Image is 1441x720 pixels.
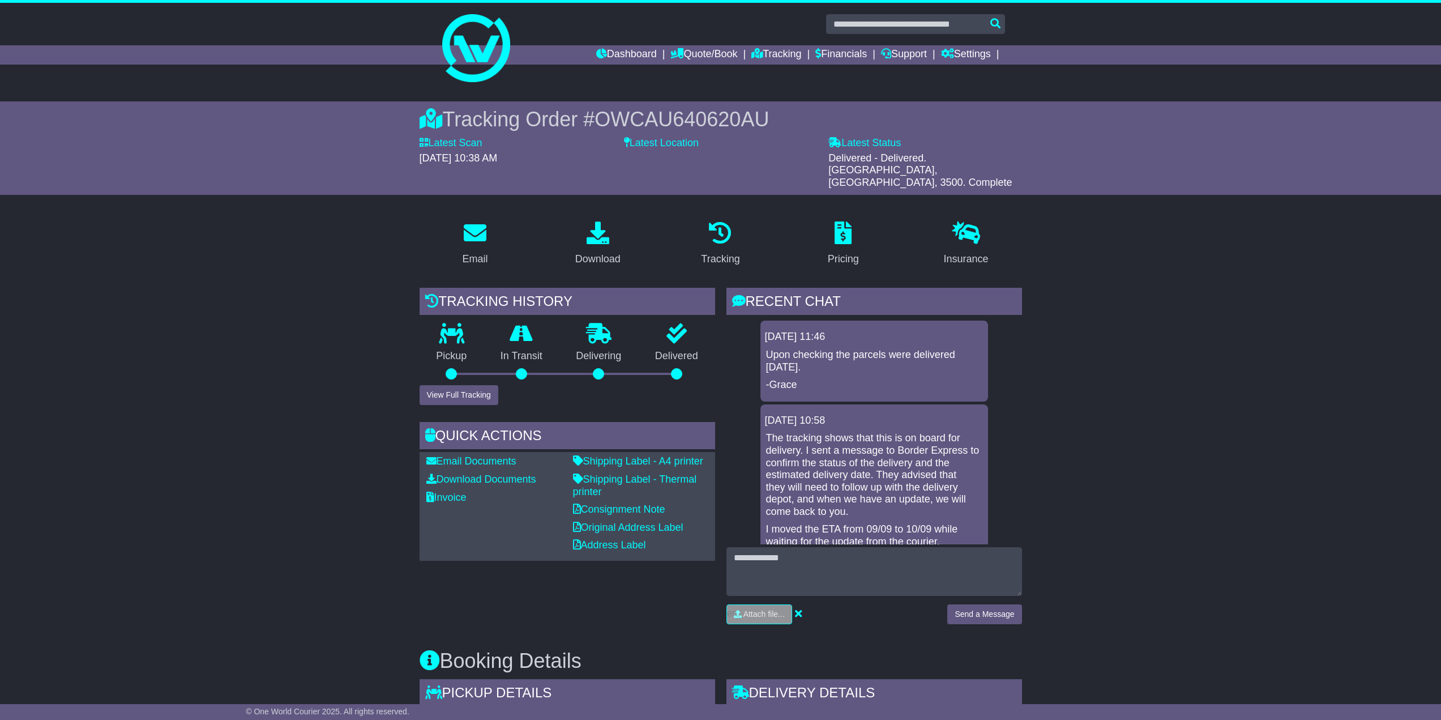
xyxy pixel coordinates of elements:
p: I moved the ETA from 09/09 to 10/09 while waiting for the update from the courier. [766,523,982,548]
a: Tracking [694,218,747,271]
a: Shipping Label - A4 printer [573,455,703,467]
div: RECENT CHAT [726,288,1022,318]
p: Delivering [559,350,639,363]
p: Pickup [420,350,484,363]
a: Dashboard [596,45,657,65]
div: [DATE] 10:58 [765,415,984,427]
span: [DATE] 10:38 AM [420,152,498,164]
p: Upon checking the parcels were delivered [DATE]. [766,349,982,373]
div: Email [462,252,488,267]
span: OWCAU640620AU [595,108,769,131]
a: Original Address Label [573,522,683,533]
a: Consignment Note [573,504,665,515]
p: In Transit [484,350,559,363]
button: Send a Message [947,604,1021,624]
a: Email [455,218,495,271]
div: Pricing [828,252,859,267]
button: View Full Tracking [420,385,498,405]
p: Delivered [638,350,715,363]
div: Quick Actions [420,422,715,453]
label: Latest Status [828,137,901,150]
a: Support [881,45,927,65]
h3: Booking Details [420,650,1022,672]
p: -Grace [766,379,982,391]
div: Tracking history [420,288,715,318]
a: Address Label [573,539,646,551]
div: Delivery Details [726,679,1022,710]
a: Quote/Book [670,45,737,65]
a: Pricing [820,218,866,271]
div: Download [575,252,621,267]
div: [DATE] 11:46 [765,331,984,343]
div: Pickup Details [420,679,715,710]
p: The tracking shows that this is on board for delivery. I sent a message to Border Express to conf... [766,432,982,518]
span: © One World Courier 2025. All rights reserved. [246,707,409,716]
a: Invoice [426,492,467,503]
a: Settings [941,45,991,65]
label: Latest Location [624,137,699,150]
label: Latest Scan [420,137,482,150]
a: Insurance [937,218,996,271]
a: Download [568,218,628,271]
a: Shipping Label - Thermal printer [573,474,697,497]
a: Download Documents [426,474,536,485]
span: Delivered - Delivered. [GEOGRAPHIC_DATA], [GEOGRAPHIC_DATA], 3500. Complete [828,152,1012,188]
a: Tracking [751,45,801,65]
div: Tracking [701,252,739,267]
a: Email Documents [426,455,516,467]
a: Financials [815,45,867,65]
div: Insurance [944,252,989,267]
div: Tracking Order # [420,107,1022,131]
